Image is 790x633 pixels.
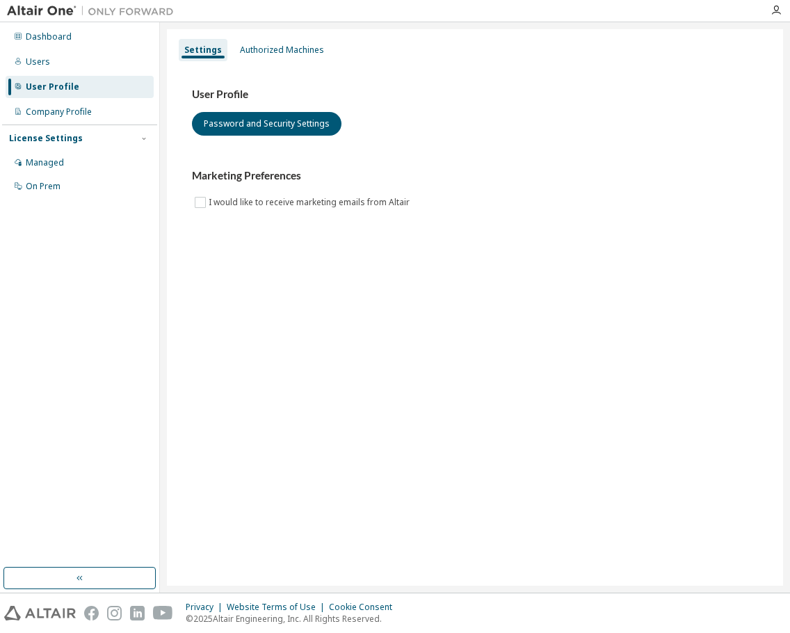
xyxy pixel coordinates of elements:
div: Users [26,56,50,67]
div: Website Terms of Use [227,602,329,613]
div: Dashboard [26,31,72,42]
p: © 2025 Altair Engineering, Inc. All Rights Reserved. [186,613,401,625]
div: License Settings [9,133,83,144]
button: Password and Security Settings [192,112,341,136]
div: Privacy [186,602,227,613]
div: User Profile [26,81,79,93]
img: Altair One [7,4,181,18]
label: I would like to receive marketing emails from Altair [209,194,412,211]
div: Managed [26,157,64,168]
div: Authorized Machines [240,45,324,56]
img: linkedin.svg [130,606,145,620]
h3: User Profile [192,88,758,102]
div: Cookie Consent [329,602,401,613]
img: altair_logo.svg [4,606,76,620]
div: Company Profile [26,106,92,118]
div: Settings [184,45,222,56]
img: facebook.svg [84,606,99,620]
div: On Prem [26,181,61,192]
h3: Marketing Preferences [192,169,758,183]
img: instagram.svg [107,606,122,620]
img: youtube.svg [153,606,173,620]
